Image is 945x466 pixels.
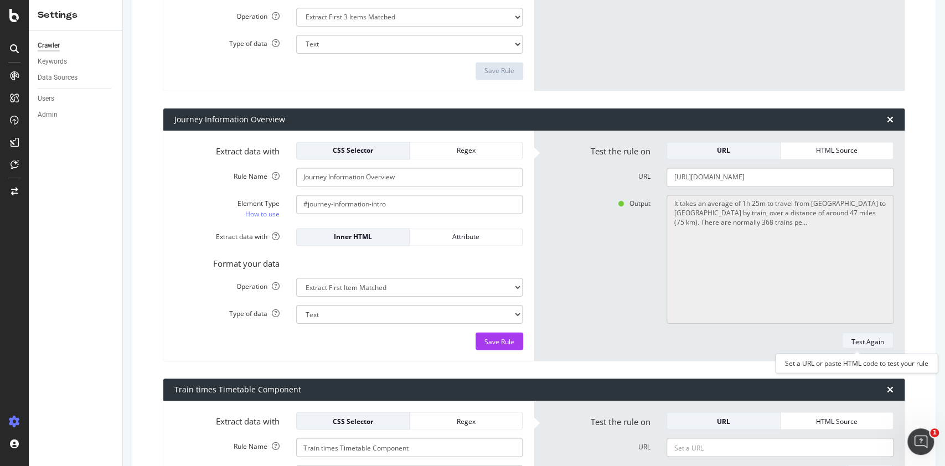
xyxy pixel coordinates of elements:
div: HTML Source [789,146,884,155]
label: Rule Name [166,168,288,181]
label: Rule Name [166,438,288,451]
div: Save Rule [484,336,514,346]
input: Set a URL [667,168,894,187]
a: Keywords [38,56,115,68]
label: Test the rule on [537,142,659,157]
button: Regex [410,412,523,429]
div: Regex [419,416,513,426]
div: Data Sources [38,72,78,84]
a: Admin [38,109,115,121]
label: Test the rule on [537,412,659,427]
button: Save Rule [476,332,523,350]
div: URL [676,146,771,155]
label: Operation [166,278,288,291]
label: URL [537,168,659,181]
input: Set a URL [667,438,894,457]
label: Operation [166,8,288,21]
label: Extract data with [166,228,288,241]
button: Test Again [842,332,894,350]
button: URL [667,142,780,159]
button: Attribute [410,228,523,246]
a: How to use [245,208,280,220]
input: CSS Expression [296,195,523,214]
div: Settings [38,9,113,22]
button: Inner HTML [296,228,410,246]
div: Test Again [851,336,884,346]
div: Inner HTML [306,232,400,241]
label: Type of data [166,305,288,318]
button: CSS Selector [296,142,410,159]
label: Format your data [166,254,288,270]
label: Output [537,195,659,208]
div: Set a URL or paste HTML code to test your rule [776,354,938,373]
div: times [887,385,894,394]
div: Users [38,93,54,105]
a: Crawler [38,40,115,51]
div: Journey Information Overview [174,114,285,125]
textarea: It takes an average of 1h 25m to travel from [GEOGRAPHIC_DATA] to [GEOGRAPHIC_DATA] by train, ove... [667,195,894,324]
input: Provide a name [296,168,523,187]
div: Admin [38,109,58,121]
button: Save Rule [476,62,523,80]
label: Extract data with [166,142,288,157]
input: Provide a name [296,438,523,457]
div: Attribute [419,232,513,241]
label: URL [537,438,659,451]
button: HTML Source [781,142,894,159]
button: URL [667,412,780,429]
button: CSS Selector [296,412,410,429]
div: URL [676,416,771,426]
div: CSS Selector [306,416,400,426]
div: Keywords [38,56,67,68]
div: Save Rule [484,66,514,75]
span: 1 [930,428,939,437]
div: HTML Source [789,416,884,426]
div: CSS Selector [306,146,400,155]
div: Crawler [38,40,60,51]
a: Data Sources [38,72,115,84]
label: Type of data [166,35,288,48]
div: times [887,115,894,124]
iframe: Intercom live chat [907,428,934,455]
button: HTML Source [781,412,894,429]
div: Element Type [174,199,280,208]
a: Users [38,93,115,105]
div: Regex [419,146,513,155]
div: Train times Timetable Component [174,384,301,395]
label: Extract data with [166,412,288,427]
button: Regex [410,142,523,159]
